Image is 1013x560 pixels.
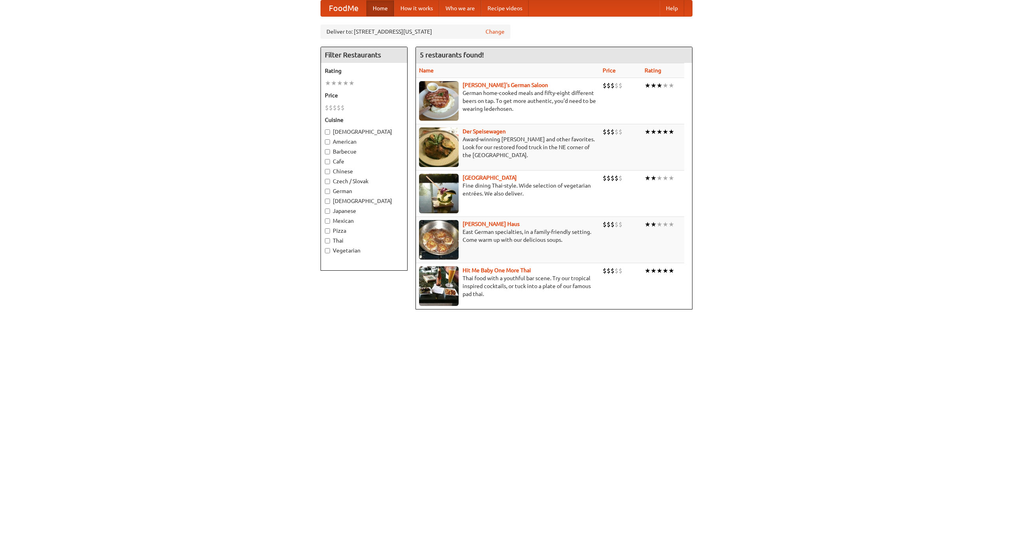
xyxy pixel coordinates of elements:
li: ★ [343,79,349,87]
li: $ [333,103,337,112]
li: $ [607,266,611,275]
li: $ [611,174,615,182]
li: ★ [656,174,662,182]
input: Cafe [325,159,330,164]
input: Japanese [325,209,330,214]
label: Mexican [325,217,403,225]
li: ★ [645,266,651,275]
h4: Filter Restaurants [321,47,407,63]
h5: Cuisine [325,116,403,124]
ng-pluralize: 5 restaurants found! [420,51,484,59]
input: American [325,139,330,144]
li: ★ [651,81,656,90]
img: babythai.jpg [419,266,459,306]
li: ★ [662,127,668,136]
img: satay.jpg [419,174,459,213]
label: Cafe [325,158,403,165]
a: Hit Me Baby One More Thai [463,267,531,273]
p: German home-cooked meals and fifty-eight different beers on tap. To get more authentic, you'd nee... [419,89,596,113]
li: $ [325,103,329,112]
li: $ [618,81,622,90]
li: $ [611,127,615,136]
a: Price [603,67,616,74]
li: ★ [662,81,668,90]
p: Fine dining Thai-style. Wide selection of vegetarian entrées. We also deliver. [419,182,596,197]
a: FoodMe [321,0,366,16]
p: East German specialties, in a family-friendly setting. Come warm up with our delicious soups. [419,228,596,244]
li: $ [603,81,607,90]
h5: Price [325,91,403,99]
h5: Rating [325,67,403,75]
li: ★ [337,79,343,87]
li: ★ [645,174,651,182]
input: Czech / Slovak [325,179,330,184]
li: ★ [651,266,656,275]
label: Czech / Slovak [325,177,403,185]
label: German [325,187,403,195]
li: ★ [651,220,656,229]
li: $ [603,220,607,229]
input: Vegetarian [325,248,330,253]
li: $ [337,103,341,112]
li: $ [607,127,611,136]
p: Award-winning [PERSON_NAME] and other favorites. Look for our restored food truck in the NE corne... [419,135,596,159]
li: ★ [645,127,651,136]
li: ★ [656,220,662,229]
img: speisewagen.jpg [419,127,459,167]
li: $ [611,266,615,275]
li: ★ [668,220,674,229]
li: $ [607,81,611,90]
input: Pizza [325,228,330,233]
a: Name [419,67,434,74]
li: $ [607,174,611,182]
a: Rating [645,67,661,74]
a: Help [660,0,684,16]
li: ★ [645,220,651,229]
li: $ [618,220,622,229]
div: Deliver to: [STREET_ADDRESS][US_STATE] [321,25,510,39]
li: $ [615,174,618,182]
li: $ [603,127,607,136]
input: Barbecue [325,149,330,154]
input: Thai [325,238,330,243]
a: How it works [394,0,439,16]
li: ★ [656,127,662,136]
b: Der Speisewagen [463,128,506,135]
label: Vegetarian [325,247,403,254]
li: $ [603,266,607,275]
li: ★ [668,127,674,136]
li: ★ [662,220,668,229]
li: ★ [656,266,662,275]
li: ★ [668,174,674,182]
a: Home [366,0,394,16]
p: Thai food with a youthful bar scene. Try our tropical inspired cocktails, or tuck into a plate of... [419,274,596,298]
a: [PERSON_NAME] Haus [463,221,520,227]
label: Pizza [325,227,403,235]
a: [GEOGRAPHIC_DATA] [463,175,517,181]
li: ★ [668,266,674,275]
img: kohlhaus.jpg [419,220,459,260]
li: ★ [662,174,668,182]
li: ★ [645,81,651,90]
li: $ [611,220,615,229]
li: ★ [349,79,355,87]
input: Chinese [325,169,330,174]
li: $ [615,220,618,229]
li: $ [603,174,607,182]
input: [DEMOGRAPHIC_DATA] [325,199,330,204]
li: ★ [662,266,668,275]
b: [PERSON_NAME]'s German Saloon [463,82,548,88]
li: ★ [651,174,656,182]
label: Chinese [325,167,403,175]
img: esthers.jpg [419,81,459,121]
li: ★ [325,79,331,87]
label: Thai [325,237,403,245]
a: Who we are [439,0,481,16]
li: $ [607,220,611,229]
li: $ [615,266,618,275]
li: $ [615,127,618,136]
li: $ [615,81,618,90]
